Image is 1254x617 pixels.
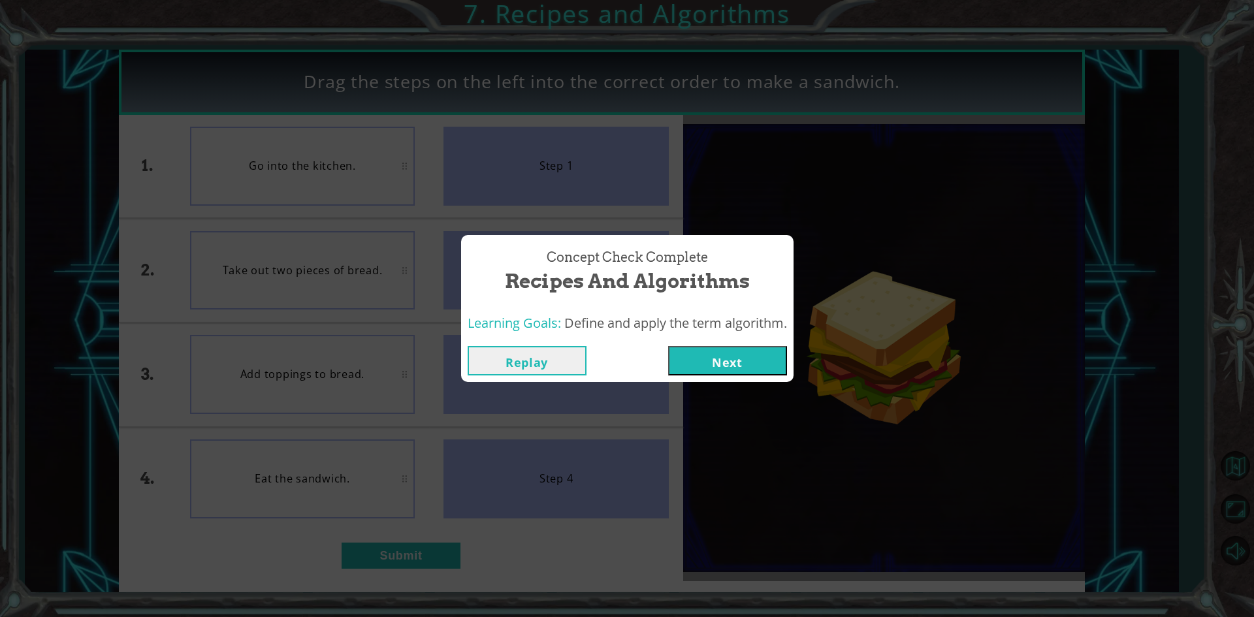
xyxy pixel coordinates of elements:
span: Recipes and Algorithms [505,267,750,295]
span: Define and apply the term algorithm. [564,314,787,332]
button: Replay [468,346,587,375]
span: Learning Goals: [468,314,561,332]
button: Next [668,346,787,375]
span: Concept Check Complete [547,248,708,267]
